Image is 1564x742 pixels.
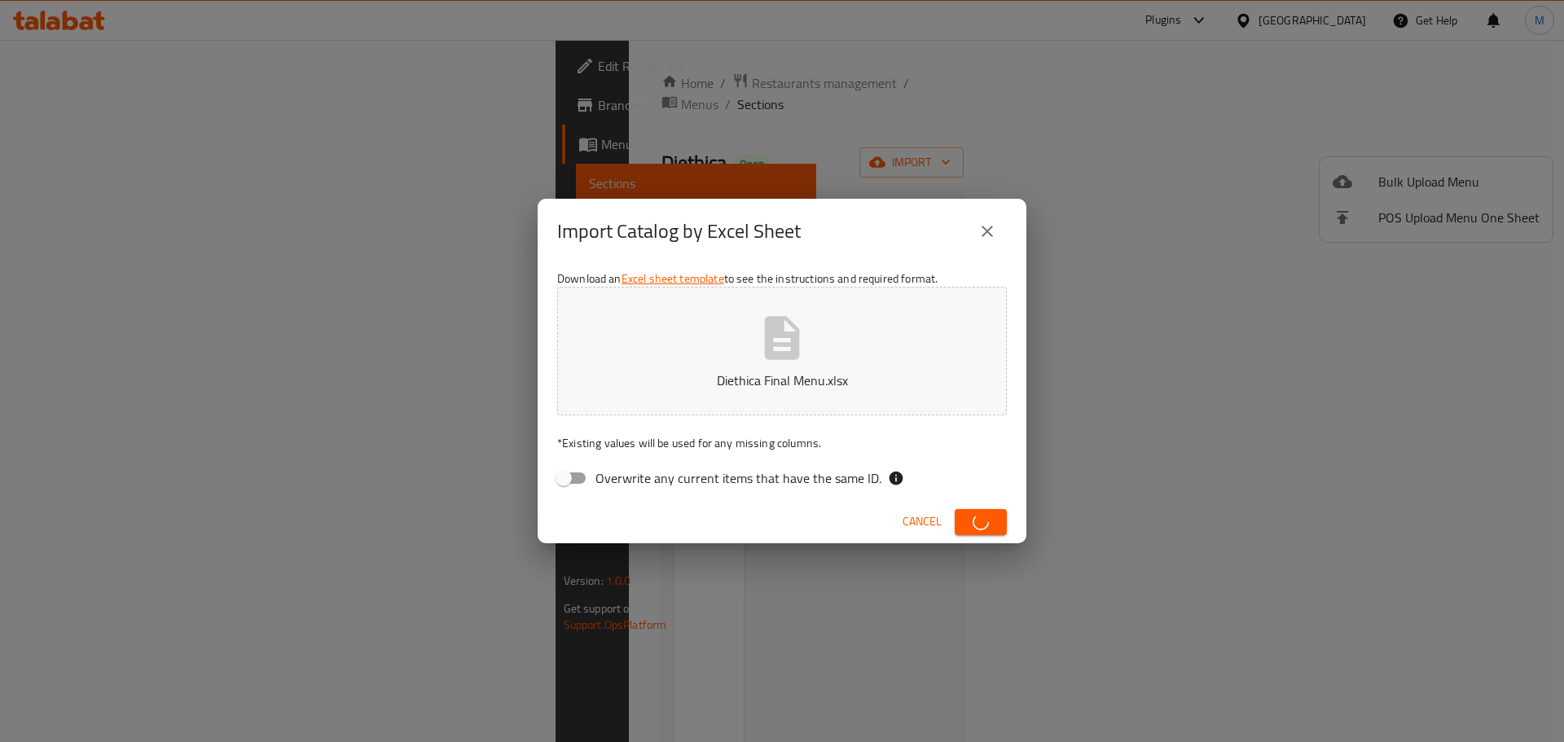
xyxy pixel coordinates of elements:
button: close [968,212,1007,251]
span: Cancel [903,511,942,532]
p: Diethica Final Menu.xlsx [582,371,982,390]
p: Existing values will be used for any missing columns. [557,435,1007,451]
h2: Import Catalog by Excel Sheet [557,218,801,244]
svg: If the overwrite option isn't selected, then the items that match an existing ID will be ignored ... [888,470,904,486]
button: Diethica Final Menu.xlsx [557,287,1007,415]
span: Overwrite any current items that have the same ID. [595,468,881,488]
a: Excel sheet template [622,268,724,289]
button: Cancel [896,507,948,537]
div: Download an to see the instructions and required format. [538,264,1026,500]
